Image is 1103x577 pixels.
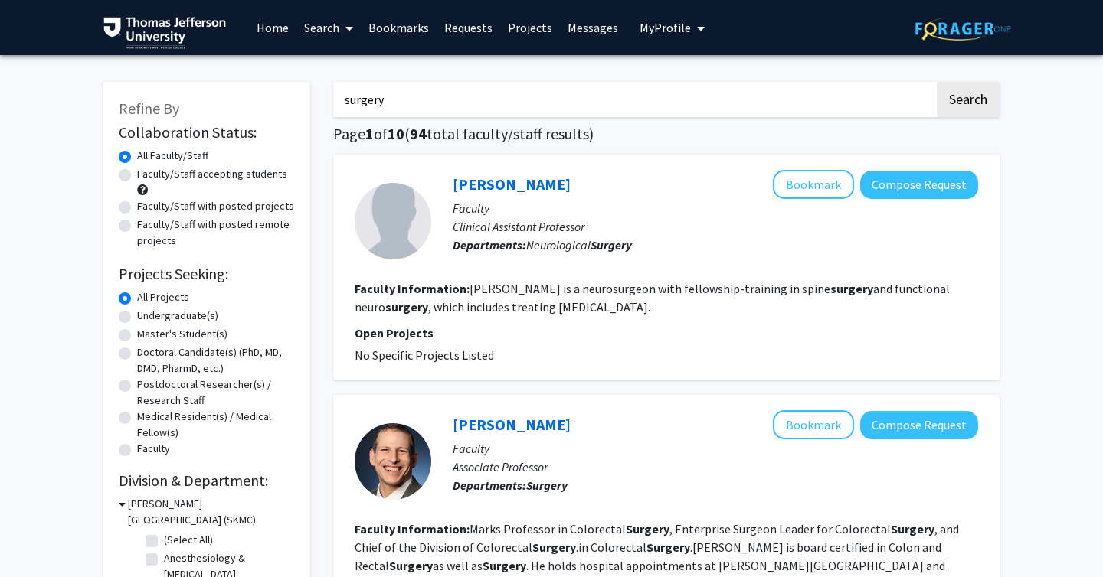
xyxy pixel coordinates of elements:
a: Bookmarks [361,1,437,54]
h3: [PERSON_NAME][GEOGRAPHIC_DATA] (SKMC) [128,496,295,528]
span: Refine By [119,99,179,118]
span: No Specific Projects Listed [355,347,494,363]
b: Surgery [646,540,690,555]
b: surgery [830,281,873,296]
span: Neurological [526,237,632,253]
a: Messages [560,1,626,54]
h2: Division & Department: [119,471,295,490]
h2: Collaboration Status: [119,123,295,142]
b: Departments: [453,237,526,253]
b: Surgery [591,237,632,253]
label: Faculty [137,441,170,457]
a: [PERSON_NAME] [453,415,571,434]
b: Surgery [891,521,934,536]
fg-read-more: [PERSON_NAME] is a neurosurgeon with fellowship-training in spine and functional neuro , which in... [355,281,950,315]
label: Postdoctoral Researcher(s) / Research Staff [137,377,295,409]
label: Faculty/Staff with posted remote projects [137,217,295,249]
label: Doctoral Candidate(s) (PhD, MD, DMD, PharmD, etc.) [137,344,295,377]
a: Search [296,1,361,54]
a: Requests [437,1,500,54]
b: Surgery [483,558,526,573]
button: Add Caio Matias to Bookmarks [773,170,854,199]
span: 10 [388,124,404,143]
h1: Page of ( total faculty/staff results) [333,125,1000,143]
span: 94 [410,124,427,143]
label: Faculty/Staff accepting students [137,166,287,182]
label: Undergraduate(s) [137,308,218,324]
b: Departments: [453,478,526,493]
label: All Faculty/Staff [137,148,208,164]
label: Medical Resident(s) / Medical Fellow(s) [137,409,295,441]
b: Surgery [532,540,576,555]
b: Faculty Information: [355,521,470,536]
label: Master's Student(s) [137,326,227,342]
img: Thomas Jefferson University Logo [103,17,226,49]
p: Clinical Assistant Professor [453,217,978,236]
img: ForagerOne Logo [915,17,1011,41]
button: Compose Request to Benjamin Phillips [860,411,978,439]
span: My Profile [640,20,691,35]
b: surgery [385,299,428,315]
span: 1 [365,124,374,143]
a: [PERSON_NAME] [453,174,571,194]
b: Surgery [526,478,568,493]
iframe: Chat [11,508,65,566]
a: Home [249,1,296,54]
h2: Projects Seeking: [119,265,295,283]
p: Faculty [453,199,978,217]
button: Search [937,82,1000,117]
button: Compose Request to Caio Matias [860,171,978,199]
a: Projects [500,1,560,54]
label: All Projects [137,289,189,305]
label: (Select All) [164,532,213,548]
b: Surgery [626,521,669,536]
b: Faculty Information: [355,281,470,296]
button: Add Benjamin Phillips to Bookmarks [773,410,854,439]
input: Search Keywords [333,82,934,117]
b: Surgery [389,558,433,573]
p: Faculty [453,439,978,458]
p: Associate Professor [453,458,978,476]
p: Open Projects [355,324,978,342]
label: Faculty/Staff with posted projects [137,198,294,214]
